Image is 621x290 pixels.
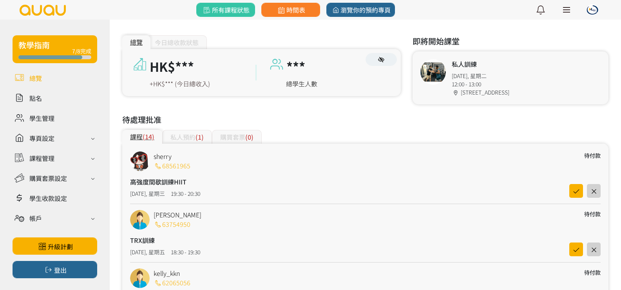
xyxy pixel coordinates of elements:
div: 帳戶 [29,213,42,223]
div: [DATE], 星期三 [130,190,165,198]
span: 瀏覽你的預約專頁 [331,5,391,15]
span: (1) [196,132,204,142]
div: 待付款 [584,151,601,160]
div: 今日總收款狀態 [147,35,207,49]
a: 時間表 [261,3,320,17]
span: [STREET_ADDRESS] [461,88,509,96]
h4: TRX訓練 [130,235,206,245]
a: 62065056 [154,278,190,287]
h4: 私人訓練 [452,59,509,69]
div: 19:30 - 20:30 [171,190,200,198]
div: 課程管理 [29,153,54,163]
div: 課程 [122,130,162,144]
div: 專頁設定 [29,133,54,143]
div: [DATE], 星期二 [452,72,509,80]
a: sherry [154,151,172,161]
div: 總覽 [122,35,150,49]
span: 時間表 [276,5,305,15]
div: 18:30 - 19:30 [171,248,200,256]
a: 瀏覽你的預約專頁 [326,3,395,17]
a: kelly_kkn [154,268,180,278]
h3: 待處理批准 [122,114,608,126]
a: 68561965 [154,161,190,170]
div: 購買套票設定 [29,173,67,183]
a: 總學生人數 [286,79,317,88]
div: 待付款 [584,268,601,277]
span: (0) [245,132,253,142]
a: 63754950 [154,219,190,229]
h4: 高強度間歇訓練HIIT [130,177,206,186]
span: (14) [143,132,154,141]
a: 所有課程狀態 [196,3,255,17]
h3: 即將開始課堂 [413,35,608,47]
img: logo.svg [19,5,67,16]
span: (今日總收入) [175,79,210,88]
a: 升級計劃 [13,237,97,255]
div: [DATE], 星期五 [130,248,165,256]
span: 所有課程狀態 [202,5,249,15]
div: 待付款 [584,210,601,218]
div: 購買套票 [212,130,262,144]
div: 12:00 - 13:00 [452,80,509,88]
div: 私人預約 [162,130,212,144]
button: 登出 [13,261,97,278]
a: [PERSON_NAME] [154,210,201,219]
